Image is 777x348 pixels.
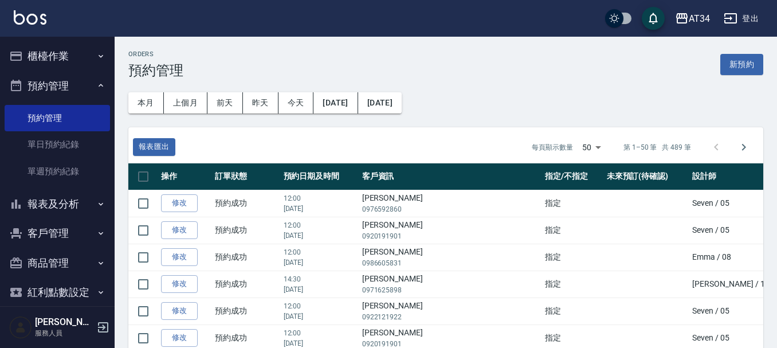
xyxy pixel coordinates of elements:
button: 前天 [207,92,243,114]
h2: Orders [128,50,183,58]
p: [DATE] [284,311,356,322]
p: 12:00 [284,328,356,338]
a: 單日預約紀錄 [5,131,110,158]
th: 客戶資訊 [359,163,542,190]
p: 第 1–50 筆 共 489 筆 [623,142,691,153]
a: 新預約 [720,58,763,69]
p: [DATE] [284,204,356,214]
a: 預約管理 [5,105,110,131]
img: Logo [14,10,46,25]
td: 預約成功 [212,271,280,298]
p: [DATE] [284,257,356,268]
div: 50 [578,132,605,163]
td: 預約成功 [212,298,280,324]
a: 修改 [161,248,198,266]
button: save [642,7,665,30]
button: 櫃檯作業 [5,41,110,71]
p: 0976592860 [362,204,539,214]
p: 0922121922 [362,312,539,322]
button: 報表及分析 [5,189,110,219]
th: 操作 [158,163,212,190]
a: 修改 [161,275,198,293]
button: 上個月 [164,92,207,114]
td: 指定 [542,298,604,324]
button: [DATE] [313,92,358,114]
p: 12:00 [284,247,356,257]
td: 指定 [542,271,604,298]
td: [PERSON_NAME] [359,298,542,324]
a: 修改 [161,194,198,212]
button: 新預約 [720,54,763,75]
button: 預約管理 [5,71,110,101]
button: 商品管理 [5,248,110,278]
a: 修改 [161,302,198,320]
th: 訂單狀態 [212,163,280,190]
button: 昨天 [243,92,278,114]
th: 未來預訂(待確認) [604,163,690,190]
td: [PERSON_NAME] [359,190,542,217]
td: 預約成功 [212,190,280,217]
img: Person [9,316,32,339]
p: 0971625898 [362,285,539,295]
th: 指定/不指定 [542,163,604,190]
a: 修改 [161,329,198,347]
td: 指定 [542,217,604,244]
button: 登出 [719,8,763,29]
p: [DATE] [284,284,356,295]
td: [PERSON_NAME] [359,217,542,244]
button: 報表匯出 [133,138,175,156]
button: 今天 [278,92,314,114]
a: 修改 [161,221,198,239]
button: 紅利點數設定 [5,277,110,307]
button: 本月 [128,92,164,114]
td: 指定 [542,244,604,271]
th: 預約日期及時間 [281,163,359,190]
p: 每頁顯示數量 [532,142,573,153]
a: 單週預約紀錄 [5,158,110,185]
td: 指定 [542,190,604,217]
div: AT34 [689,11,710,26]
p: 0986605831 [362,258,539,268]
h5: [PERSON_NAME] [35,316,93,328]
button: AT34 [670,7,715,30]
td: [PERSON_NAME] [359,244,542,271]
p: 服務人員 [35,328,93,338]
p: 14:30 [284,274,356,284]
p: [DATE] [284,230,356,241]
p: 0920191901 [362,231,539,241]
button: Go to next page [730,134,758,161]
button: 客戶管理 [5,218,110,248]
td: [PERSON_NAME] [359,271,542,298]
p: 12:00 [284,220,356,230]
h3: 預約管理 [128,62,183,79]
td: 預約成功 [212,217,280,244]
p: 12:00 [284,193,356,204]
button: [DATE] [358,92,402,114]
td: 預約成功 [212,244,280,271]
p: 12:00 [284,301,356,311]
